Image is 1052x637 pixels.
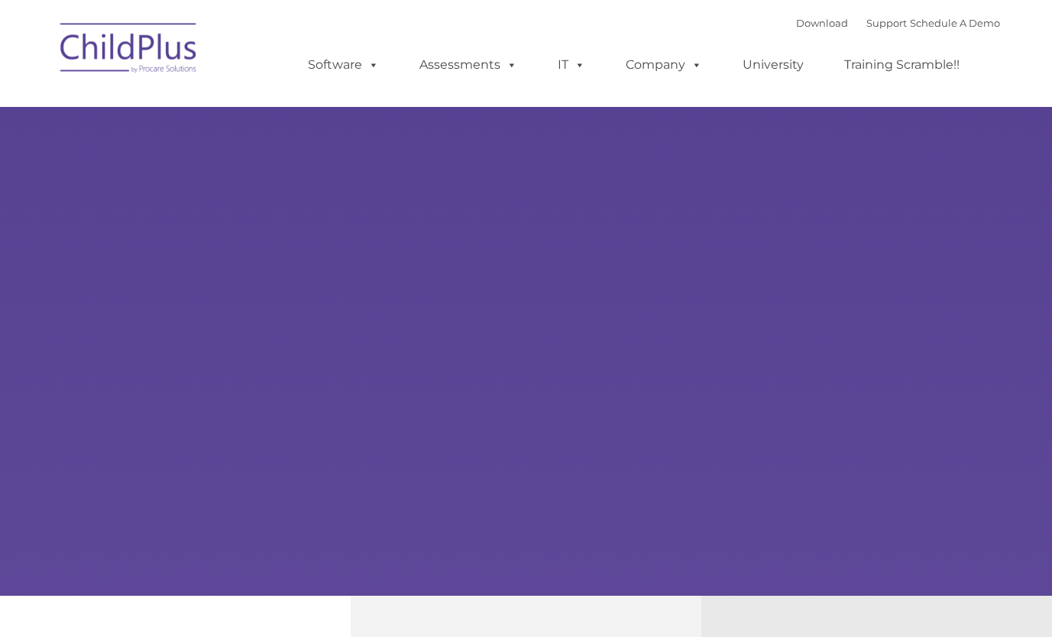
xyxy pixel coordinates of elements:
[866,17,907,29] a: Support
[610,50,717,80] a: Company
[829,50,975,80] a: Training Scramble!!
[796,17,848,29] a: Download
[293,50,394,80] a: Software
[404,50,532,80] a: Assessments
[53,12,206,89] img: ChildPlus by Procare Solutions
[542,50,600,80] a: IT
[727,50,819,80] a: University
[796,17,1000,29] font: |
[910,17,1000,29] a: Schedule A Demo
